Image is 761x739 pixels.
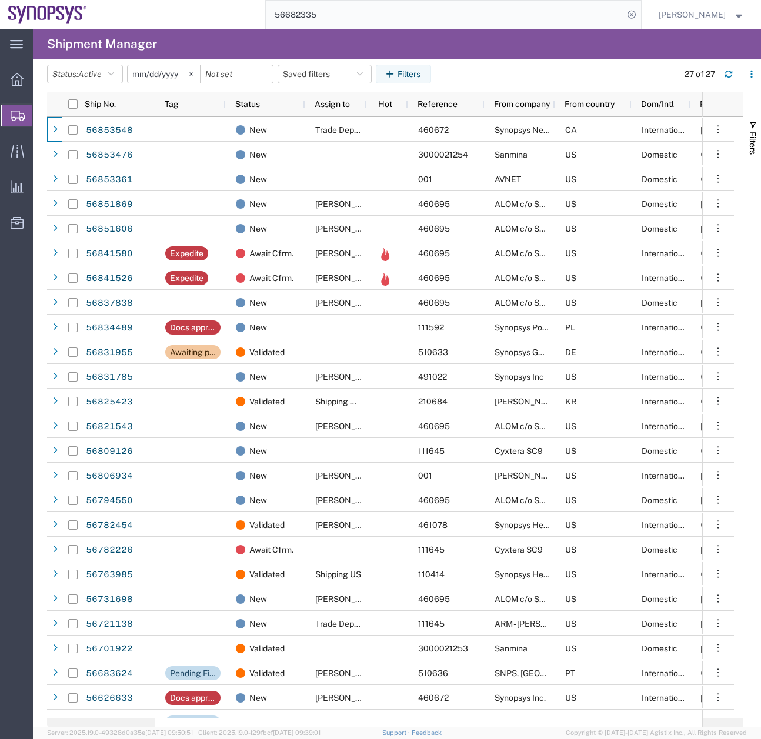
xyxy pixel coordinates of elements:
span: Domestic [642,150,677,159]
span: 111645 [418,545,445,554]
div: Pending Finance Approval [170,666,216,680]
span: ARM - Cyrus 1 [495,619,589,628]
span: Kris Ford [315,273,382,283]
span: 461078 [418,520,448,530]
span: Rachelle Varela [315,668,382,678]
span: Domestic [642,644,677,653]
span: 110414 [418,570,445,579]
span: Domestic [642,446,677,456]
span: Validated [249,513,285,537]
span: Domestic [642,298,677,307]
span: International [642,668,690,678]
span: New [249,414,267,439]
span: Shipping US [315,570,361,579]
a: 56851869 [85,195,133,214]
span: Rafael Chacon [315,422,382,431]
a: 56626633 [85,689,133,708]
span: New [249,686,267,710]
span: 09/17/2025 [700,323,753,332]
span: Synopsys GmbH [495,347,556,357]
span: US [565,520,576,530]
div: Docs approval needed [170,691,216,705]
span: Await Cfrm. [249,266,293,290]
span: Client: 2025.19.0-129fbcf [198,729,321,736]
span: Validated [249,562,285,587]
h4: Shipment Manager [47,29,157,59]
span: International [642,693,690,703]
span: 460695 [418,224,450,233]
span: International [642,397,690,406]
span: Server: 2025.19.0-49328d0a35e [47,729,193,736]
a: 56837838 [85,294,133,313]
span: Kris Ford [315,594,382,604]
input: Search for shipment number, reference number [266,1,623,29]
span: Active [78,69,102,79]
span: 460695 [418,199,450,209]
span: Synopsys Headquarters USSV [495,520,608,530]
span: 510633 [418,347,448,357]
span: Domestic [642,175,677,184]
span: 09/16/2025 [700,520,753,530]
span: 09/12/2025 [700,471,726,480]
span: From country [565,99,615,109]
span: [DATE] 09:50:51 [145,729,193,736]
span: 491022 [418,372,447,382]
span: Kris Ford [315,199,382,209]
span: 3000021254 [418,150,468,159]
span: 09/19/2025 [700,594,726,604]
span: Synopsys Nepean CA09 [495,125,586,135]
span: US [565,224,576,233]
button: Saved filters [278,65,372,83]
span: ALOM c/o SYNOPSYS [495,224,578,233]
button: [PERSON_NAME] [658,8,745,22]
a: 56831955 [85,343,133,362]
span: Domestic [642,594,677,604]
div: Expedite [170,271,203,285]
span: International [642,570,690,579]
span: US [565,199,576,209]
span: 09/17/2025 [700,273,753,283]
span: DE [565,347,576,357]
a: 56579442 [85,714,133,733]
span: New [249,192,267,216]
input: Not set [201,65,273,83]
span: Synopsys Inc [495,372,544,382]
div: Awaiting pickup date [170,345,216,359]
span: US [565,150,576,159]
span: Trade Department [315,619,384,628]
span: New [249,142,267,167]
span: 09/18/2025 [700,125,726,135]
span: SNPS, Portugal Unipessoal, Lda. [495,668,667,678]
span: US [565,594,576,604]
span: 460695 [418,249,450,258]
span: US [565,175,576,184]
span: ALOM c/o SYNOPSYS [495,249,578,258]
span: New [249,118,267,142]
span: Validated [249,661,285,686]
span: Domestic [642,224,677,233]
span: Synopsys Poland Sp.Z.o.o [495,323,590,332]
span: US [565,545,576,554]
span: International [642,249,690,258]
span: Yuhan Hoesa Synopsys Korea [495,397,624,406]
span: Rafael Chacon [315,496,382,505]
span: Validated [249,340,285,365]
span: 09/18/2025 [700,422,726,431]
span: 460695 [418,422,450,431]
span: 460672 [418,693,449,703]
span: 08/28/2025 [700,693,726,703]
span: New [249,488,267,513]
span: From company [494,99,550,109]
span: 111645 [418,619,445,628]
a: 56782226 [85,541,133,560]
div: Docs approval needed [170,320,216,335]
span: [DATE] 09:39:01 [273,729,321,736]
span: 09/17/2025 [700,249,753,258]
span: 09/16/2025 [700,570,753,579]
a: 56794550 [85,491,133,510]
span: 09/17/2025 [700,150,753,159]
span: Validated [249,389,285,414]
span: 09/18/2025 [700,224,726,233]
span: 09/05/2025 [700,644,726,653]
span: International [642,323,690,332]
